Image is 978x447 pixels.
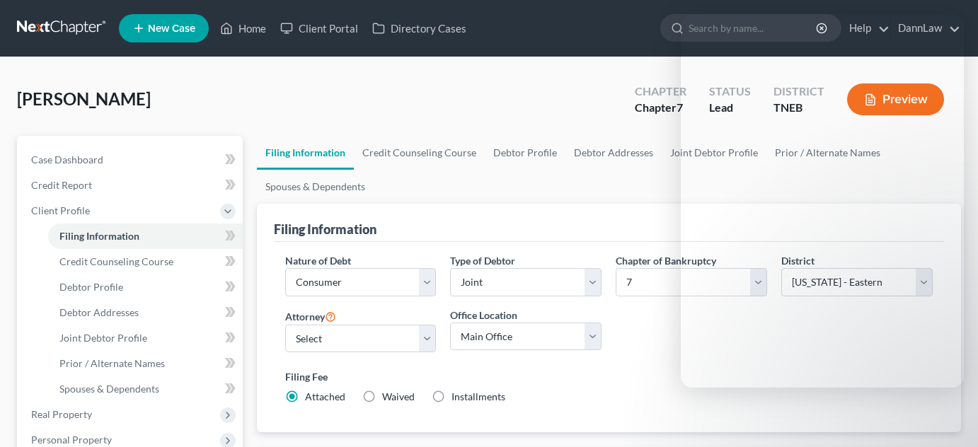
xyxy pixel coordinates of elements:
a: Filing Information [48,223,243,249]
span: Credit Report [31,179,92,191]
span: Waived [382,390,415,402]
span: [PERSON_NAME] [17,88,151,109]
a: Debtor Addresses [48,300,243,325]
label: Nature of Debt [285,253,351,268]
a: Case Dashboard [20,147,243,173]
a: Home [213,16,273,41]
a: Credit Counseling Course [48,249,243,274]
a: Filing Information [257,136,354,170]
a: Spouses & Dependents [48,376,243,402]
label: Office Location [450,308,517,323]
span: Joint Debtor Profile [59,332,147,344]
div: Chapter [635,83,686,100]
a: Debtor Profile [48,274,243,300]
span: Personal Property [31,434,112,446]
span: New Case [148,23,195,34]
span: Credit Counseling Course [59,255,173,267]
a: Credit Counseling Course [354,136,485,170]
a: Joint Debtor Profile [662,136,766,170]
span: Debtor Profile [59,281,123,293]
span: Attached [305,390,345,402]
a: Credit Report [20,173,243,198]
a: Joint Debtor Profile [48,325,243,351]
span: Spouses & Dependents [59,383,159,395]
span: Debtor Addresses [59,306,139,318]
span: 7 [677,100,683,114]
div: Filing Information [274,221,376,238]
a: Prior / Alternate Names [48,351,243,376]
label: Filing Fee [285,369,933,384]
a: Client Portal [273,16,365,41]
a: Debtor Profile [485,136,565,170]
span: Case Dashboard [31,153,103,166]
span: Real Property [31,408,92,420]
iframe: Intercom live chat [930,399,964,433]
a: Debtor Addresses [565,136,662,170]
iframe: Intercom live chat [681,14,964,388]
label: Chapter of Bankruptcy [616,253,716,268]
span: Prior / Alternate Names [59,357,165,369]
label: Attorney [285,308,336,325]
div: Chapter [635,100,686,116]
span: Filing Information [59,230,139,242]
span: Installments [451,390,505,402]
label: Type of Debtor [450,253,515,268]
a: Directory Cases [365,16,473,41]
span: Client Profile [31,204,90,216]
a: Spouses & Dependents [257,170,374,204]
